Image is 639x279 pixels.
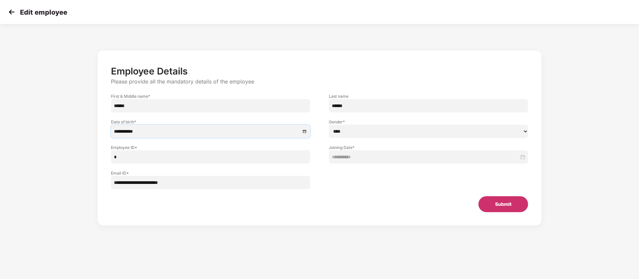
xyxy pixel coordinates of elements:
[111,170,310,176] label: Email ID
[478,196,528,212] button: Submit
[111,145,310,150] label: Employee ID
[329,145,528,150] label: Joining Date
[7,7,17,17] img: svg+xml;base64,PHN2ZyB4bWxucz0iaHR0cDovL3d3dy53My5vcmcvMjAwMC9zdmciIHdpZHRoPSIzMCIgaGVpZ2h0PSIzMC...
[111,93,310,99] label: First & Middle name
[111,66,528,77] p: Employee Details
[20,8,67,16] p: Edit employee
[329,93,528,99] label: Last name
[111,119,310,125] label: Date of birth
[111,78,528,85] p: Please provide all the mandatory details of the employee
[329,119,528,125] label: Gender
